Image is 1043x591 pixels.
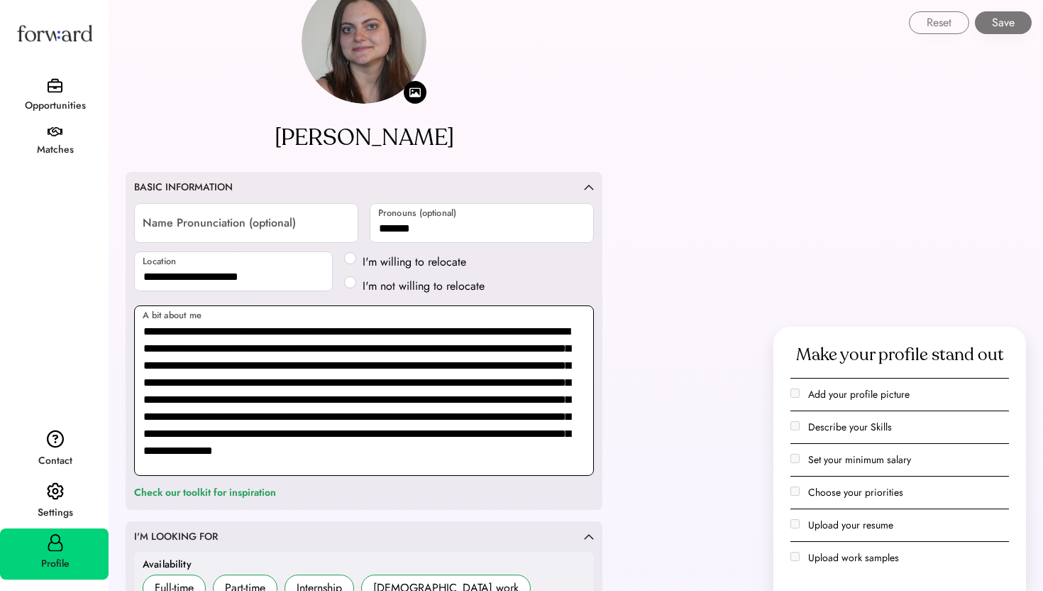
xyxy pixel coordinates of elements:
[48,78,62,93] img: briefcase.svg
[909,11,969,34] button: Reset
[808,387,910,401] label: Add your profile picture
[1,141,109,158] div: Matches
[975,11,1032,34] button: Save
[1,452,109,470] div: Contact
[134,530,218,544] div: I'M LOOKING FOR
[808,485,903,499] label: Choose your priorities
[808,518,893,532] label: Upload your resume
[134,180,233,195] div: BASIC INFORMATION
[796,344,1004,367] div: Make your profile stand out
[275,121,454,155] div: [PERSON_NAME]
[584,533,594,540] img: caret-up.svg
[1,555,109,573] div: Profile
[47,482,64,501] img: settings.svg
[808,551,899,565] label: Upload work samples
[808,452,911,467] label: Set your minimum salary
[808,420,892,434] label: Describe your Skills
[48,127,62,137] img: handshake.svg
[358,254,489,271] label: I'm willing to relocate
[14,11,95,55] img: Forward logo
[134,484,276,501] div: Check our toolkit for inspiration
[143,558,192,572] div: Availability
[1,97,109,114] div: Opportunities
[584,184,594,190] img: caret-up.svg
[47,430,64,448] img: contact.svg
[358,278,489,295] label: I'm not willing to relocate
[1,504,109,521] div: Settings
